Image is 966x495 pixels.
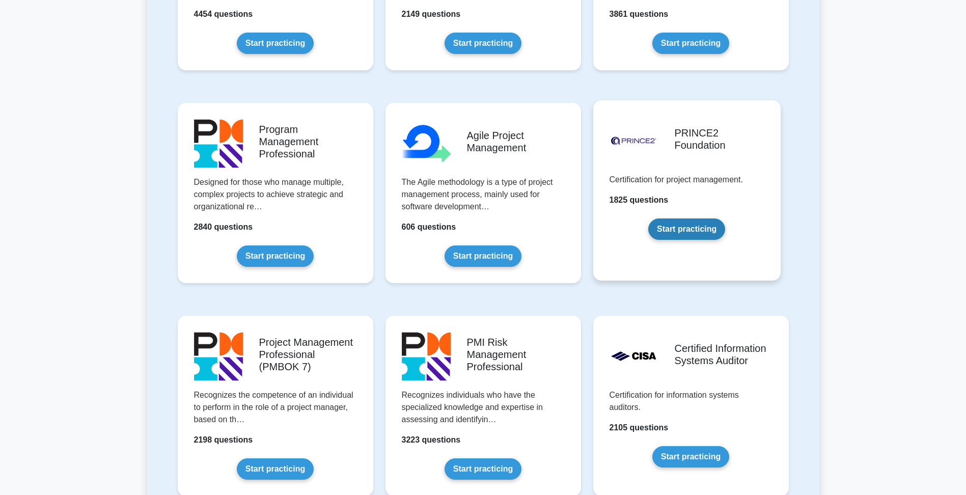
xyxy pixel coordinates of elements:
a: Start practicing [237,458,314,480]
a: Start practicing [237,245,314,267]
a: Start practicing [445,458,521,480]
a: Start practicing [237,33,314,54]
a: Start practicing [652,446,729,468]
a: Start practicing [445,245,521,267]
a: Start practicing [445,33,521,54]
a: Start practicing [652,33,729,54]
a: Start practicing [648,218,725,240]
